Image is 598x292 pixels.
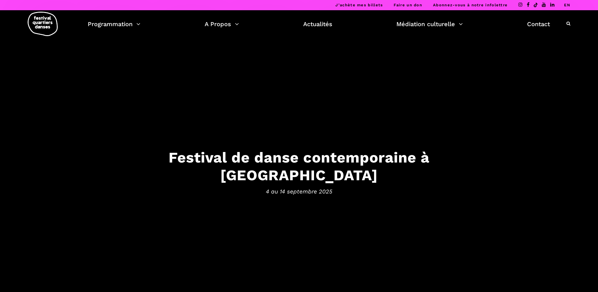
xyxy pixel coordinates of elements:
a: EN [564,3,570,7]
a: Programmation [88,19,140,29]
span: 4 au 14 septembre 2025 [113,187,485,196]
a: Actualités [303,19,332,29]
a: Abonnez-vous à notre infolettre [433,3,508,7]
a: J’achète mes billets [335,3,383,7]
a: Médiation culturelle [396,19,463,29]
img: logo-fqd-med [28,12,58,36]
a: Faire un don [394,3,422,7]
a: Contact [527,19,550,29]
h3: Festival de danse contemporaine à [GEOGRAPHIC_DATA] [113,149,485,184]
a: A Propos [205,19,239,29]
